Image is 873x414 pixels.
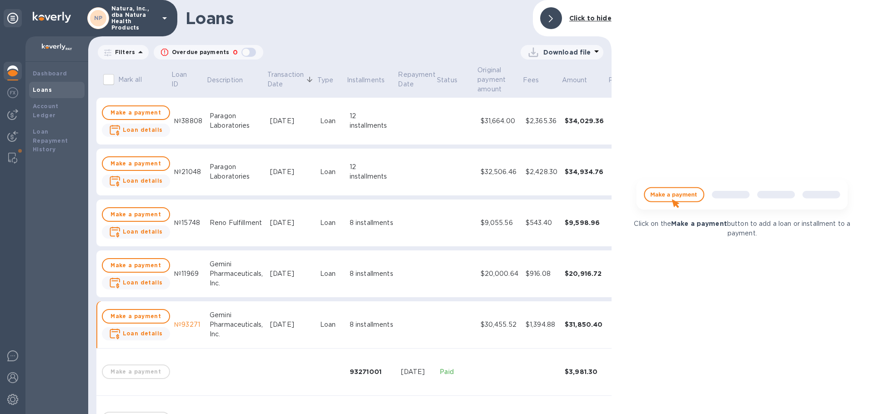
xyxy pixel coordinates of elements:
[102,105,170,120] button: Make a payment
[320,116,342,126] div: Loan
[526,269,557,279] div: $916.08
[608,75,634,85] span: Paid
[123,228,163,235] b: Loan details
[118,75,142,85] p: Mark all
[154,45,263,60] button: Overdue payments0
[350,111,394,130] div: 12 installments
[267,70,316,89] span: Transaction Date
[320,269,342,279] div: Loan
[102,124,170,137] button: Loan details
[350,269,394,279] div: 8 installments
[33,12,71,23] img: Logo
[320,218,342,228] div: Loan
[110,209,162,220] span: Make a payment
[110,260,162,271] span: Make a payment
[233,48,238,57] p: 0
[398,70,435,89] p: Repayment Date
[317,75,346,85] span: Type
[123,279,163,286] b: Loan details
[270,116,313,126] div: [DATE]
[267,70,304,89] p: Transaction Date
[347,75,385,85] p: Installments
[350,162,394,181] div: 12 installments
[33,86,52,93] b: Loans
[565,218,604,227] div: $9,598.96
[171,70,193,89] p: Loan ID
[174,269,202,279] div: №11969
[111,5,157,31] p: Natura, Inc., dba Natura Health Products
[270,167,313,177] div: [DATE]
[320,167,342,177] div: Loan
[102,207,170,222] button: Make a payment
[671,220,727,227] b: Make a payment
[207,75,255,85] span: Description
[569,15,612,22] b: Click to hide
[210,162,263,181] div: Paragon Laboratories
[481,218,518,228] div: $9,055.56
[270,320,313,329] div: [DATE]
[210,111,263,130] div: Paragon Laboratories
[123,177,163,184] b: Loan details
[102,258,170,273] button: Make a payment
[347,75,397,85] span: Installments
[210,259,263,288] div: Gemini Pharmaceuticals, Inc.
[562,75,599,85] span: Amount
[186,9,526,28] h1: Loans
[33,70,67,77] b: Dashboard
[350,367,394,376] div: 93271001
[33,103,59,119] b: Account Ledger
[7,87,18,98] img: Foreign exchange
[562,75,587,85] p: Amount
[565,116,604,125] div: $34,029.36
[33,128,68,153] b: Loan Repayment History
[565,320,604,329] div: $31,850.40
[477,65,521,94] span: Original payment amount
[565,367,604,376] div: $3,981.30
[317,75,334,85] p: Type
[174,218,202,228] div: №15748
[440,367,473,377] p: Paid
[174,320,202,329] div: №93271
[110,158,162,169] span: Make a payment
[210,310,263,339] div: Gemini Pharmaceuticals, Inc.
[608,75,622,85] p: Paid
[111,48,135,56] p: Filters
[174,116,202,126] div: №38808
[526,218,557,228] div: $543.40
[350,320,394,329] div: 8 installments
[102,156,170,171] button: Make a payment
[526,167,557,177] div: $2,428.30
[526,320,557,329] div: $1,394.88
[110,311,162,322] span: Make a payment
[526,116,557,126] div: $2,365.36
[102,175,170,188] button: Loan details
[102,309,170,324] button: Make a payment
[543,48,591,57] p: Download file
[481,269,518,279] div: $20,000.64
[481,320,518,329] div: $30,455.52
[477,65,509,94] p: Original payment amount
[565,269,604,278] div: $20,916.72
[523,75,551,85] span: Fees
[210,218,263,228] div: Reno Fulfillment
[123,126,163,133] b: Loan details
[94,15,103,21] b: NP
[270,218,313,228] div: [DATE]
[102,225,170,239] button: Loan details
[110,107,162,118] span: Make a payment
[4,9,22,27] div: Unpin categories
[172,48,229,56] p: Overdue payments
[270,269,313,279] div: [DATE]
[102,327,170,340] button: Loan details
[481,116,518,126] div: $31,664.00
[350,218,394,228] div: 8 installments
[174,167,202,177] div: №21048
[481,167,518,177] div: $32,506.46
[123,330,163,337] b: Loan details
[523,75,539,85] p: Fees
[207,75,243,85] p: Description
[102,276,170,289] button: Loan details
[320,320,342,329] div: Loan
[565,167,604,176] div: $34,934.76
